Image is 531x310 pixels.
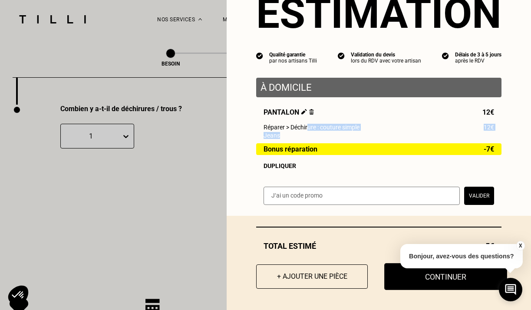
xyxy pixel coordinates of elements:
img: Éditer [301,109,307,115]
button: X [516,241,524,251]
img: icon list info [442,52,449,59]
button: + Ajouter une pièce [256,264,368,289]
span: Pantalon [264,108,314,116]
img: icon list info [338,52,345,59]
button: Valider [464,187,494,205]
span: Réparer > Déchirure : couture simple [264,124,359,131]
span: -7€ [484,145,494,153]
p: À domicile [261,82,497,93]
div: Total estimé [256,241,501,251]
div: Qualité garantie [269,52,317,58]
img: icon list info [256,52,263,59]
p: Bonjour, avez-vous des questions? [400,244,523,268]
div: lors du RDV avec votre artisan [351,58,421,64]
span: Bonus réparation [264,145,317,153]
div: par nos artisans Tilli [269,58,317,64]
img: Supprimer [309,109,314,115]
button: Continuer [384,263,507,290]
div: après le RDV [455,58,501,64]
span: Jeans [264,132,280,139]
div: Dupliquer [264,162,494,169]
span: 12€ [482,108,494,116]
div: Validation du devis [351,52,421,58]
input: J‘ai un code promo [264,187,460,205]
span: 12€ [484,124,494,131]
div: Délais de 3 à 5 jours [455,52,501,58]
